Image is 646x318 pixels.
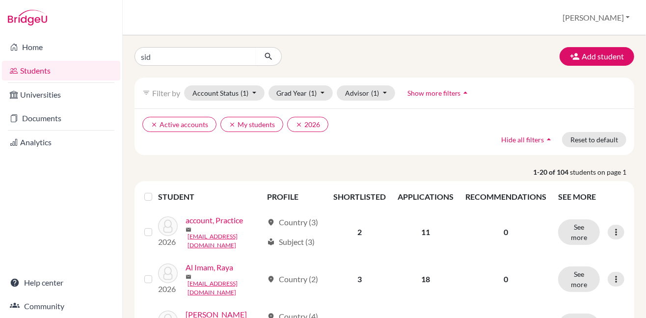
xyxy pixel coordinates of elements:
[269,85,333,101] button: Grad Year(1)
[327,256,392,303] td: 3
[186,274,191,280] span: mail
[552,185,630,209] th: SEE MORE
[465,226,546,238] p: 0
[267,216,318,228] div: Country (3)
[151,121,158,128] i: clear
[2,108,120,128] a: Documents
[558,8,634,27] button: [PERSON_NAME]
[337,85,395,101] button: Advisor(1)
[220,117,283,132] button: clearMy students
[142,89,150,97] i: filter_list
[267,236,315,248] div: Subject (3)
[158,236,178,248] p: 2026
[267,273,318,285] div: Country (2)
[241,89,248,97] span: (1)
[2,273,120,292] a: Help center
[158,283,178,295] p: 2026
[309,89,317,97] span: (1)
[570,167,634,177] span: students on page 1
[184,85,265,101] button: Account Status(1)
[533,167,570,177] strong: 1-20 of 104
[186,227,191,233] span: mail
[459,185,552,209] th: RECOMMENDATIONS
[558,266,600,292] button: See more
[392,256,459,303] td: 18
[188,232,263,250] a: [EMAIL_ADDRESS][DOMAIN_NAME]
[158,216,178,236] img: account, Practice
[371,89,379,97] span: (1)
[158,264,178,283] img: Al Imam, Raya
[188,279,263,297] a: [EMAIL_ADDRESS][DOMAIN_NAME]
[8,10,47,26] img: Bridge-U
[544,134,554,144] i: arrow_drop_up
[399,85,479,101] button: Show more filtersarrow_drop_up
[2,37,120,57] a: Home
[407,89,461,97] span: Show more filters
[501,135,544,144] span: Hide all filters
[493,132,562,147] button: Hide all filtersarrow_drop_up
[267,238,275,246] span: local_library
[135,47,256,66] input: Find student by name...
[327,209,392,256] td: 2
[158,185,261,209] th: STUDENT
[560,47,634,66] button: Add student
[267,275,275,283] span: location_on
[267,218,275,226] span: location_on
[327,185,392,209] th: SHORTLISTED
[186,262,233,273] a: Al Imam, Raya
[296,121,302,128] i: clear
[186,214,243,226] a: account, Practice
[142,117,216,132] button: clearActive accounts
[229,121,236,128] i: clear
[465,273,546,285] p: 0
[2,132,120,152] a: Analytics
[2,296,120,316] a: Community
[261,185,328,209] th: PROFILE
[152,88,180,98] span: Filter by
[287,117,328,132] button: clear2026
[2,61,120,80] a: Students
[392,209,459,256] td: 11
[2,85,120,105] a: Universities
[461,88,471,98] i: arrow_drop_up
[562,132,626,147] button: Reset to default
[392,185,459,209] th: APPLICATIONS
[558,219,600,245] button: See more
